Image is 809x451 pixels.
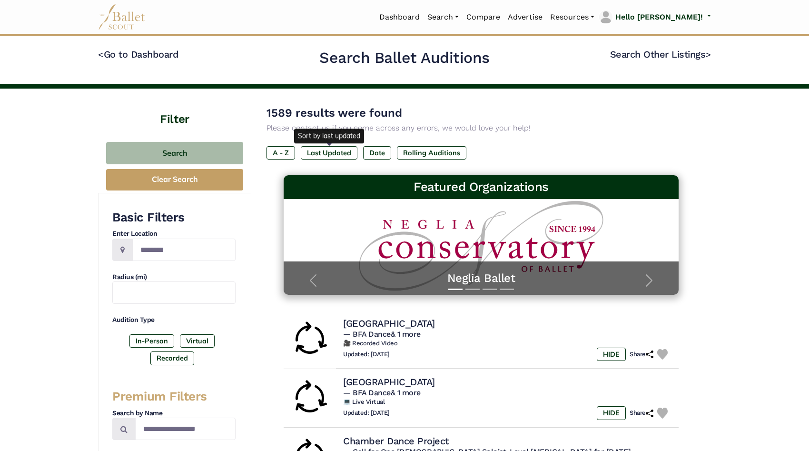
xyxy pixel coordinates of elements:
[630,409,653,417] h6: Share
[599,10,612,24] img: profile picture
[598,10,711,25] a: profile picture Hello [PERSON_NAME]!
[343,398,671,406] h6: 💻 Live Virtual
[343,388,421,397] span: — BFA Dance
[98,89,251,128] h4: Filter
[597,406,626,420] label: HIDE
[112,389,236,405] h3: Premium Filters
[112,409,236,418] h4: Search by Name
[483,284,497,295] button: Slide 3
[391,330,421,339] a: & 1 more
[343,409,390,417] h6: Updated: [DATE]
[448,284,463,295] button: Slide 1
[343,351,390,359] h6: Updated: [DATE]
[291,179,671,195] h3: Featured Organizations
[106,142,243,164] button: Search
[630,351,653,359] h6: Share
[98,49,178,60] a: <Go to Dashboard
[465,284,480,295] button: Slide 2
[610,49,711,60] a: Search Other Listings>
[546,7,598,27] a: Resources
[397,146,466,160] label: Rolling Auditions
[391,388,421,397] a: & 1 more
[424,7,463,27] a: Search
[705,48,711,60] code: >
[112,272,236,282] h4: Radius (mi)
[463,7,504,27] a: Compare
[293,271,669,286] a: Neglia Ballet
[98,48,104,60] code: <
[266,106,402,120] span: 1589 results were found
[343,435,449,447] h4: Chamber Dance Project
[180,334,215,348] label: Virtual
[129,334,174,348] label: In-Person
[106,169,243,190] button: Clear Search
[150,351,194,365] label: Recorded
[343,340,671,348] h6: 🎥 Recorded Video
[363,146,391,160] label: Date
[319,48,490,68] h2: Search Ballet Auditions
[266,146,295,160] label: A - Z
[343,330,421,339] span: — BFA Dance
[266,122,696,134] p: Please contact us if you come across any errors, we would love your help!
[375,7,424,27] a: Dashboard
[301,146,357,160] label: Last Updated
[112,229,236,239] h4: Enter Location
[132,239,236,261] input: Location
[135,418,236,440] input: Search by names...
[615,11,703,23] p: Hello [PERSON_NAME]!
[112,315,236,325] h4: Audition Type
[500,284,514,295] button: Slide 4
[597,348,626,361] label: HIDE
[343,376,435,388] h4: [GEOGRAPHIC_DATA]
[291,379,329,417] img: Rolling Audition
[343,317,435,330] h4: [GEOGRAPHIC_DATA]
[294,129,364,143] div: Sort by last updated
[504,7,546,27] a: Advertise
[112,210,236,226] h3: Basic Filters
[291,321,329,359] img: Rolling Audition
